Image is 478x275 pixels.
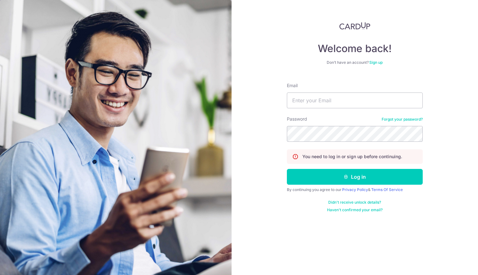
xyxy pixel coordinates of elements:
[287,187,423,192] div: By continuing you agree to our &
[369,60,383,65] a: Sign up
[339,22,370,30] img: CardUp Logo
[287,42,423,55] h4: Welcome back!
[302,153,402,160] p: You need to log in or sign up before continuing.
[382,117,423,122] a: Forgot your password?
[371,187,403,192] a: Terms Of Service
[287,169,423,185] button: Log in
[287,116,307,122] label: Password
[287,60,423,65] div: Don’t have an account?
[327,207,383,212] a: Haven't confirmed your email?
[328,200,381,205] a: Didn't receive unlock details?
[287,82,298,89] label: Email
[287,93,423,108] input: Enter your Email
[342,187,368,192] a: Privacy Policy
